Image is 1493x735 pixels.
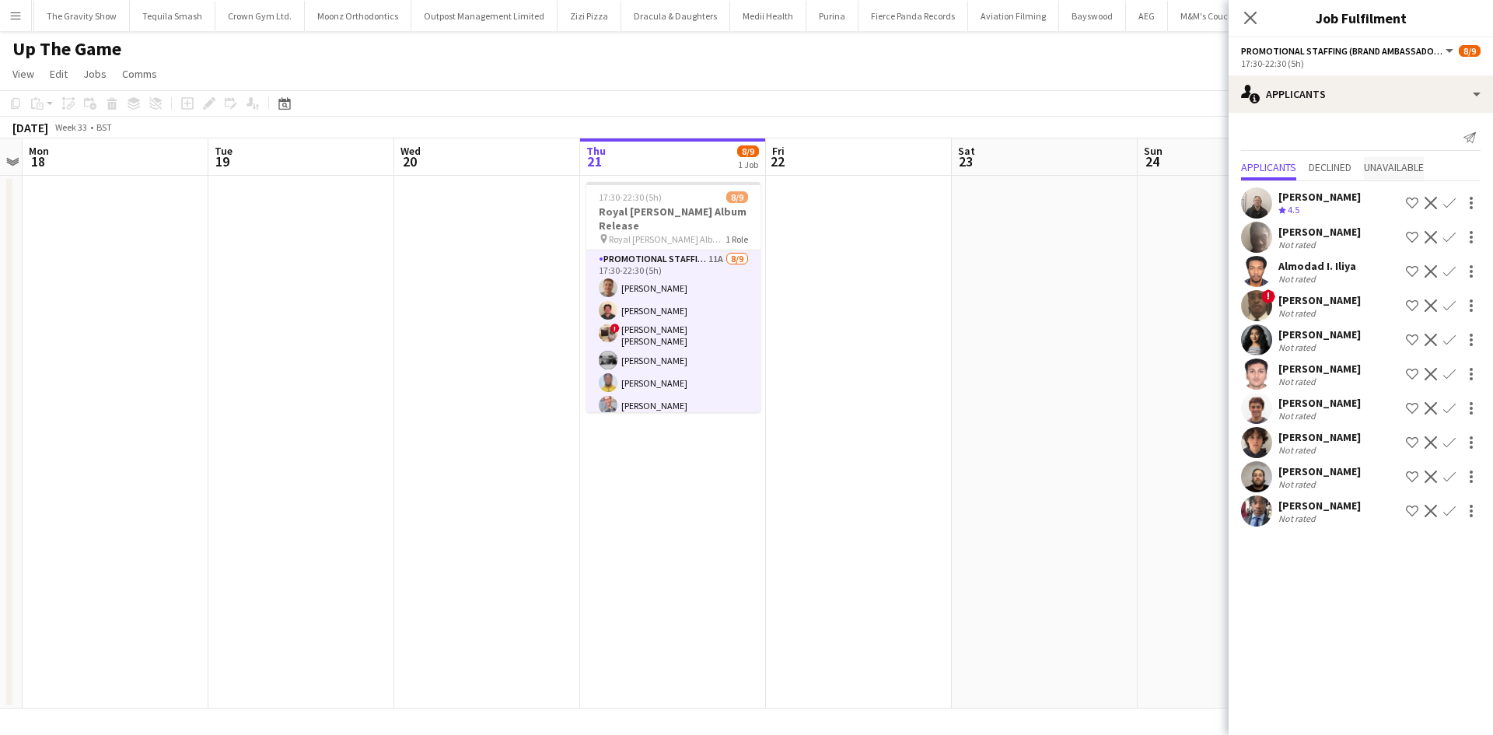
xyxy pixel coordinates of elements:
[34,1,130,31] button: The Gravity Show
[738,159,758,170] div: 1 Job
[586,205,760,233] h3: Royal [PERSON_NAME] Album Release
[1459,45,1481,57] span: 8/9
[610,324,620,333] span: !
[1241,58,1481,69] div: 17:30-22:30 (5h)
[1059,1,1126,31] button: Bayswood
[212,152,233,170] span: 19
[726,191,748,203] span: 8/9
[1229,8,1493,28] h3: Job Fulfilment
[1144,144,1163,158] span: Sun
[772,144,785,158] span: Fri
[83,67,107,81] span: Jobs
[1142,152,1163,170] span: 24
[12,37,121,61] h1: Up The Game
[858,1,968,31] button: Fierce Panda Records
[730,1,806,31] button: Medii Health
[411,1,558,31] button: Outpost Management Limited
[1126,1,1168,31] button: AEG
[130,1,215,31] button: Tequila Smash
[558,1,621,31] button: Zizi Pizza
[1241,162,1296,173] span: Applicants
[1278,293,1361,307] div: [PERSON_NAME]
[609,233,726,245] span: Royal [PERSON_NAME] Album Release
[400,144,421,158] span: Wed
[806,1,858,31] button: Purina
[398,152,421,170] span: 20
[599,191,662,203] span: 17:30-22:30 (5h)
[12,120,48,135] div: [DATE]
[1278,239,1319,250] div: Not rated
[586,250,760,488] app-card-role: Promotional Staffing (Brand Ambassadors)11A8/917:30-22:30 (5h)[PERSON_NAME][PERSON_NAME]![PERSON_...
[1278,499,1361,513] div: [PERSON_NAME]
[1278,190,1361,204] div: [PERSON_NAME]
[770,152,785,170] span: 22
[51,121,90,133] span: Week 33
[29,144,49,158] span: Mon
[737,145,759,157] span: 8/9
[1278,464,1361,478] div: [PERSON_NAME]
[1278,396,1361,410] div: [PERSON_NAME]
[1278,259,1356,273] div: Almodad I. Iliya
[1288,204,1299,215] span: 4.5
[968,1,1059,31] button: Aviation Filming
[1278,478,1319,490] div: Not rated
[726,233,748,245] span: 1 Role
[621,1,730,31] button: Dracula & Daughters
[1278,307,1319,319] div: Not rated
[1241,45,1443,57] span: Promotional Staffing (Brand Ambassadors)
[1278,376,1319,387] div: Not rated
[26,152,49,170] span: 18
[1241,45,1456,57] button: Promotional Staffing (Brand Ambassadors)
[1168,1,1295,31] button: M&M's Couch Confessions
[1278,410,1319,422] div: Not rated
[77,64,113,84] a: Jobs
[1278,513,1319,524] div: Not rated
[586,182,760,412] app-job-card: 17:30-22:30 (5h)8/9Royal [PERSON_NAME] Album Release Royal [PERSON_NAME] Album Release1 RolePromo...
[1364,162,1424,173] span: Unavailable
[586,144,606,158] span: Thu
[215,144,233,158] span: Tue
[1229,75,1493,113] div: Applicants
[116,64,163,84] a: Comms
[1278,362,1361,376] div: [PERSON_NAME]
[1261,289,1275,303] span: !
[1278,225,1361,239] div: [PERSON_NAME]
[215,1,305,31] button: Crown Gym Ltd.
[1278,273,1319,285] div: Not rated
[6,64,40,84] a: View
[1278,444,1319,456] div: Not rated
[1278,430,1361,444] div: [PERSON_NAME]
[958,144,975,158] span: Sat
[50,67,68,81] span: Edit
[1278,327,1361,341] div: [PERSON_NAME]
[956,152,975,170] span: 23
[122,67,157,81] span: Comms
[1309,162,1351,173] span: Declined
[96,121,112,133] div: BST
[1278,341,1319,353] div: Not rated
[305,1,411,31] button: Moonz Orthodontics
[584,152,606,170] span: 21
[12,67,34,81] span: View
[44,64,74,84] a: Edit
